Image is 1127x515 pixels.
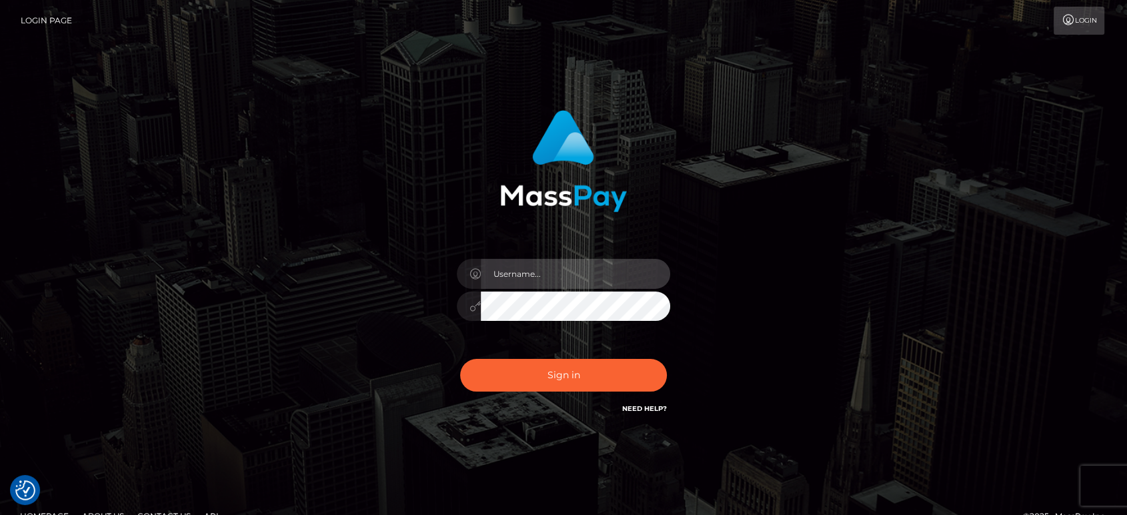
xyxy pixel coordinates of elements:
img: Revisit consent button [15,480,35,500]
a: Need Help? [622,404,667,413]
button: Sign in [460,359,667,392]
a: Login [1054,7,1104,35]
img: MassPay Login [500,110,627,212]
input: Username... [481,259,670,289]
button: Consent Preferences [15,480,35,500]
a: Login Page [21,7,72,35]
